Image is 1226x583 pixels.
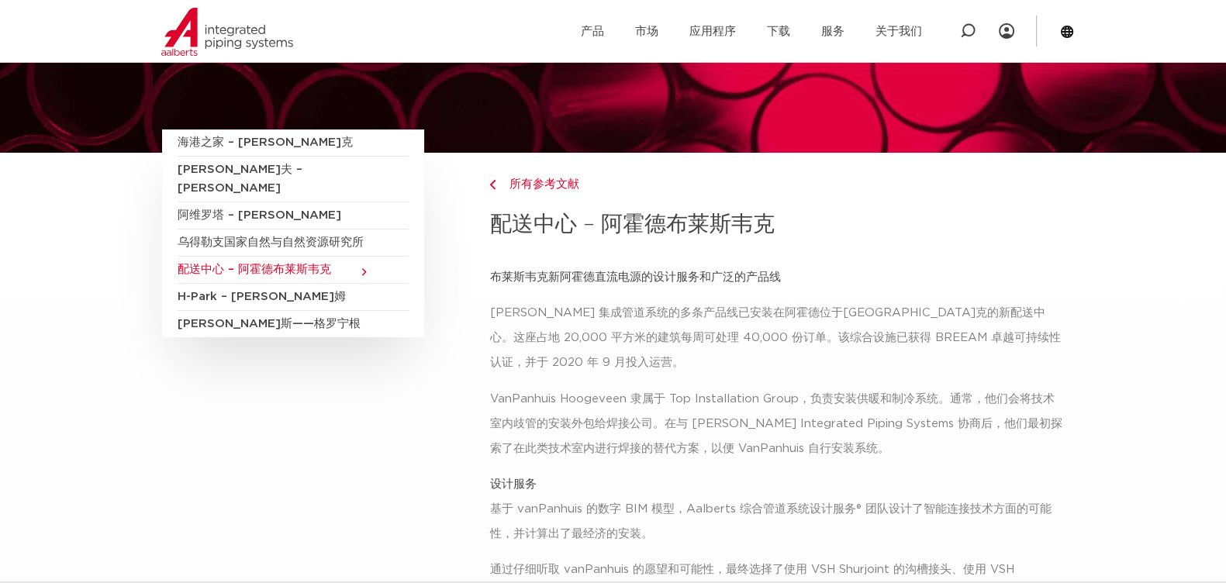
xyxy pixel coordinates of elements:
[689,2,735,61] a: 应用程序
[820,26,844,37] font: 服务
[766,26,789,37] font: 下载
[580,26,603,37] font: 产品
[178,311,409,337] a: [PERSON_NAME]斯——格罗宁根
[178,202,409,229] a: 阿维罗塔 – [PERSON_NAME]
[634,2,658,61] a: 市场
[875,26,921,37] font: 关于我们
[178,236,364,248] font: 乌得勒支国家自然与自然资源研究所
[178,164,302,194] font: [PERSON_NAME]夫 – [PERSON_NAME]
[178,229,409,257] a: 乌得勒支国家自然与自然资源研究所
[489,307,1060,368] font: [PERSON_NAME] 集成管道系统的多条产品线已安装在阿霍德位于[GEOGRAPHIC_DATA]克的新配送中心。这座占地 20,000 平方米的建筑每周可处理 40,000 份订单。该综...
[489,393,1062,454] font: VanPanhuis Hoogeveen 隶属于 Top Installation Group，负责安装供暖和制冷系统。通常，他们会将技术室内歧管的安装外包给焊接公司。在与 [PERSON_NA...
[178,318,361,329] font: [PERSON_NAME]斯——格罗宁根
[178,264,331,275] font: 配送中心 – 阿霍德布莱斯韦克
[178,209,341,221] font: 阿维罗塔 – [PERSON_NAME]
[489,271,780,283] font: 布莱斯韦克新阿霍德直流电源的设计服务和广泛的产品线
[580,2,603,61] a: 产品
[489,503,1051,540] font: 基于 vanPanhuis 的数字 BIM 模型，Aalberts 综合管道系统设计服务® 团队设计了智能连接技术方面的可能性，并计算出了最经济的安装。
[509,178,578,190] font: 所有参考文献
[178,157,409,202] a: [PERSON_NAME]夫 – [PERSON_NAME]
[580,2,921,61] nav: 菜单
[178,136,353,148] font: 海港之家 – [PERSON_NAME]克
[178,257,409,284] a: 配送中心 – 阿霍德布莱斯韦克
[178,129,409,157] a: 海港之家 – [PERSON_NAME]克
[489,175,1064,194] a: 所有参考文献
[689,26,735,37] font: 应用程序
[178,284,409,311] a: H-Park – [PERSON_NAME]姆
[489,478,536,490] font: 设计服务
[634,26,658,37] font: 市场
[178,291,346,302] font: H-Park – [PERSON_NAME]姆
[489,214,774,236] font: 配送中心 – 阿霍德布莱斯韦克
[489,180,496,190] img: chevron-right.svg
